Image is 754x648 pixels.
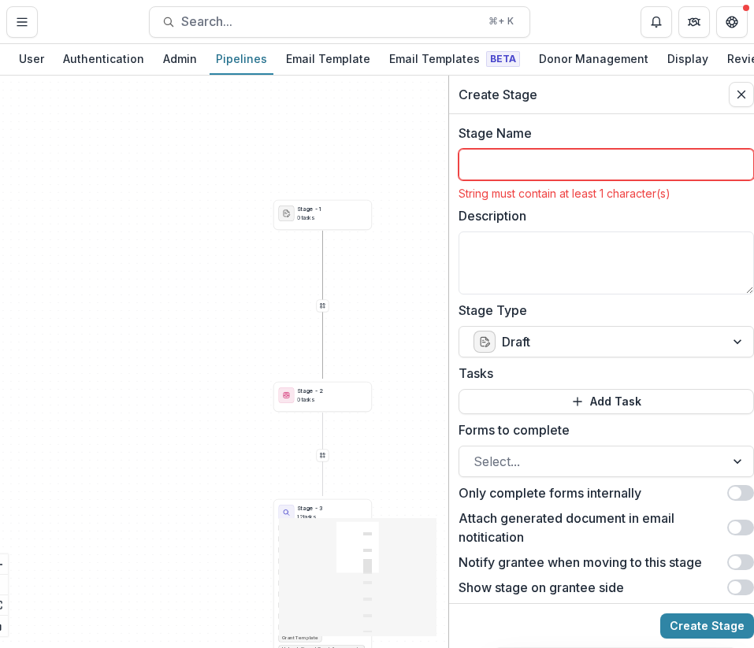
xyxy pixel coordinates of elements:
p: Stage - 3 [297,504,323,513]
p: 0 tasks [297,395,323,404]
button: Stage - 10tasks [273,200,372,230]
div: Donor Management [533,47,655,70]
div: Pipelines [210,47,273,70]
p: Stage - 1 [297,205,321,213]
button: Partners [678,6,710,38]
div: Admin [157,47,203,70]
div: Create Stage [459,85,537,104]
a: Email Template [280,44,377,75]
label: Only complete forms internally [459,483,641,502]
div: Display [661,47,715,70]
a: Pipelines [210,44,273,75]
div: Email Template [280,47,377,70]
a: User [13,44,50,75]
label: Tasks [459,364,745,383]
a: Admin [157,44,203,75]
button: Stage - 20tasks [273,382,372,412]
button: Add Task [459,389,754,414]
label: Notify grantee when moving to this stage [459,553,702,572]
a: Authentication [57,44,150,75]
button: Create Stage [660,613,754,639]
label: Show stage on grantee side [459,578,624,597]
p: 12 tasks [297,513,323,521]
span: Search... [181,14,479,29]
div: User [13,47,50,70]
label: Description [459,206,745,225]
span: Grant Template [282,635,318,641]
span: Beta [486,51,520,67]
label: Attach generated document in email notitication [459,509,721,546]
button: Search... [149,6,530,38]
p: Stage - 2 [297,387,323,395]
a: Display [661,44,715,75]
a: Email Templates Beta [383,44,526,75]
div: ⌘ + K [485,13,517,30]
button: Toggle Menu [6,6,38,38]
p: 0 tasks [297,213,321,222]
button: Get Help [716,6,748,38]
label: Stage Type [459,301,745,320]
button: Delete [316,449,329,461]
label: Stage Name [459,124,745,143]
div: Email Templates [383,47,526,70]
button: Notifications [641,6,672,38]
div: String must contain at least 1 character(s) [459,187,754,200]
button: Delete [316,299,329,312]
label: Forms to complete [459,420,745,439]
div: Authentication [57,47,150,70]
a: Donor Management [533,44,655,75]
button: Close [729,82,754,107]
